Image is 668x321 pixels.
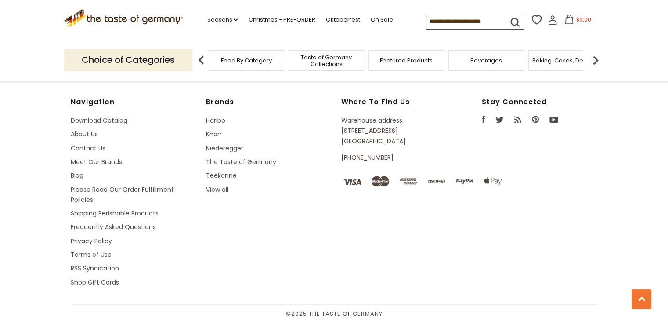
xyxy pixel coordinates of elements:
[206,116,225,125] a: Haribo
[325,15,360,25] a: Oktoberfest
[64,49,192,71] p: Choice of Categories
[71,209,159,218] a: Shipping Perishable Products
[470,57,502,64] a: Beverages
[71,171,83,180] a: Blog
[482,98,598,106] h4: Stay Connected
[71,264,119,273] a: RSS Syndication
[206,98,332,106] h4: Brands
[71,237,112,245] a: Privacy Policy
[206,185,228,194] a: View all
[587,51,604,69] img: next arrow
[559,15,596,28] button: $0.00
[71,130,98,139] a: About Us
[71,278,119,287] a: Shop Gift Cards
[71,309,598,319] span: © 2025 The Taste of Germany
[206,157,276,166] a: The Taste of Germany
[71,250,112,259] a: Terms of Use
[71,157,122,166] a: Meet Our Brands
[71,223,156,231] a: Frequently Asked Questions
[291,54,361,67] a: Taste of Germany Collections
[206,144,243,153] a: Niederegger
[71,144,105,153] a: Contact Us
[341,153,441,163] p: [PHONE_NUMBER]
[206,130,222,139] a: Knorr
[380,57,433,64] a: Featured Products
[248,15,315,25] a: Christmas - PRE-ORDER
[71,116,127,125] a: Download Catalog
[71,185,174,204] a: Please Read Our Order Fulfillment Policies
[207,15,238,25] a: Seasons
[206,171,237,180] a: Teekanne
[370,15,393,25] a: On Sale
[341,116,441,146] p: Warehouse address: [STREET_ADDRESS] [GEOGRAPHIC_DATA]
[576,16,591,23] span: $0.00
[71,98,197,106] h4: Navigation
[192,51,210,69] img: previous arrow
[341,98,441,106] h4: Where to find us
[532,57,600,64] a: Baking, Cakes, Desserts
[221,57,272,64] a: Food By Category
